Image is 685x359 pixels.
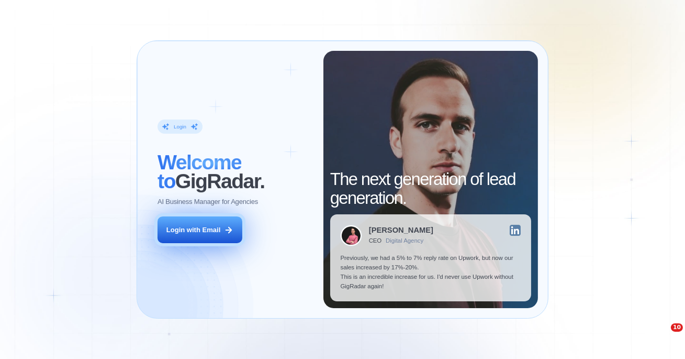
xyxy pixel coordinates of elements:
[386,237,423,244] div: Digital Agency
[158,197,258,206] p: AI Business Manager for Agencies
[340,253,521,291] p: Previously, we had a 5% to 7% reply rate on Upwork, but now our sales increased by 17%-20%. This ...
[158,153,313,190] h2: ‍ GigRadar.
[158,216,242,243] button: Login with Email
[649,323,675,349] iframe: Intercom live chat
[174,123,186,130] div: Login
[671,323,683,332] span: 10
[166,225,220,235] div: Login with Email
[369,226,433,234] div: [PERSON_NAME]
[330,170,531,208] h2: The next generation of lead generation.
[158,150,241,192] span: Welcome to
[369,237,381,244] div: CEO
